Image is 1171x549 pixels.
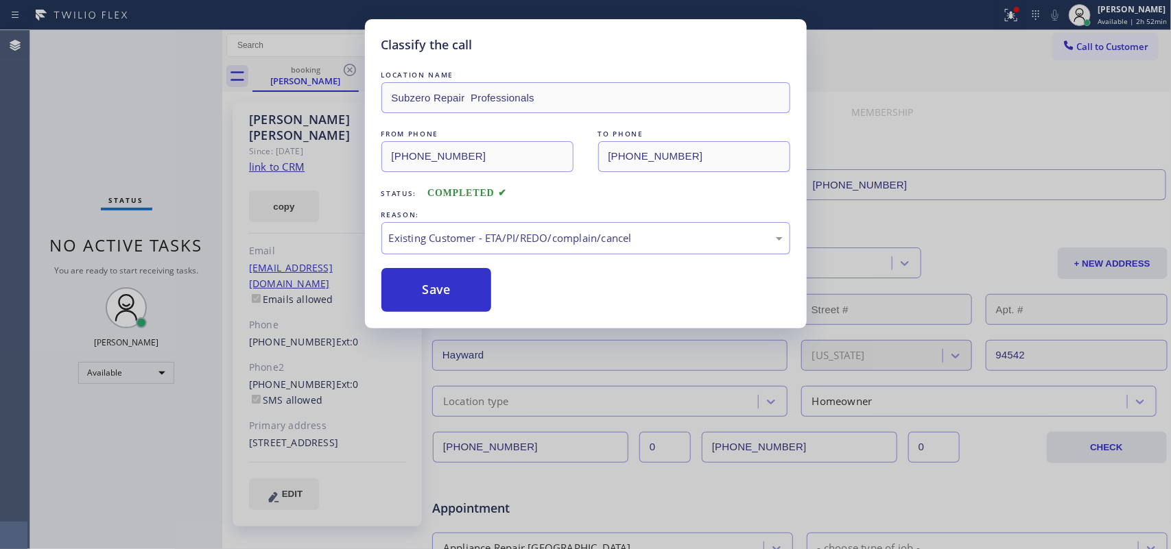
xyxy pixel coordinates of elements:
div: REASON: [381,208,790,222]
span: COMPLETED [427,188,507,198]
h5: Classify the call [381,36,473,54]
div: Existing Customer - ETA/PI/REDO/complain/cancel [389,230,783,246]
input: From phone [381,141,573,172]
div: FROM PHONE [381,127,573,141]
div: TO PHONE [598,127,790,141]
button: Save [381,268,492,312]
input: To phone [598,141,790,172]
div: LOCATION NAME [381,68,790,82]
span: Status: [381,188,417,198]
